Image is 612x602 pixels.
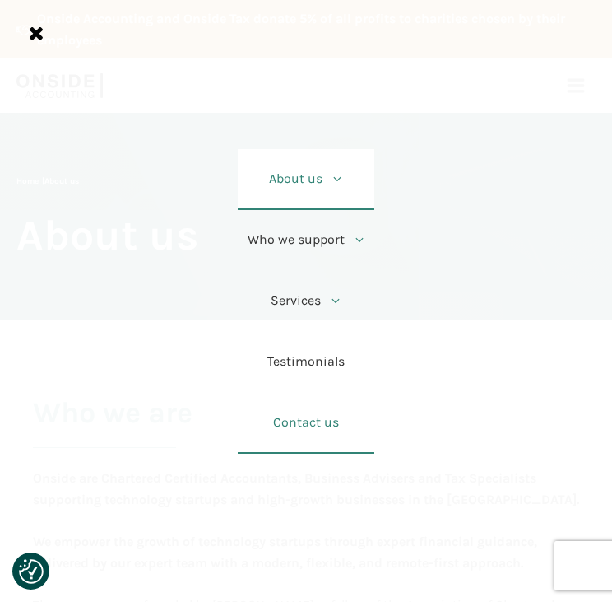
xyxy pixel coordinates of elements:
a: Services [238,271,373,332]
button: Consent Preferences [19,559,44,584]
a: About us [238,149,373,210]
a: Who we support [238,210,373,271]
img: Revisit consent button [19,559,44,584]
a: Contact us [238,393,373,454]
a: Testimonials [238,332,373,393]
